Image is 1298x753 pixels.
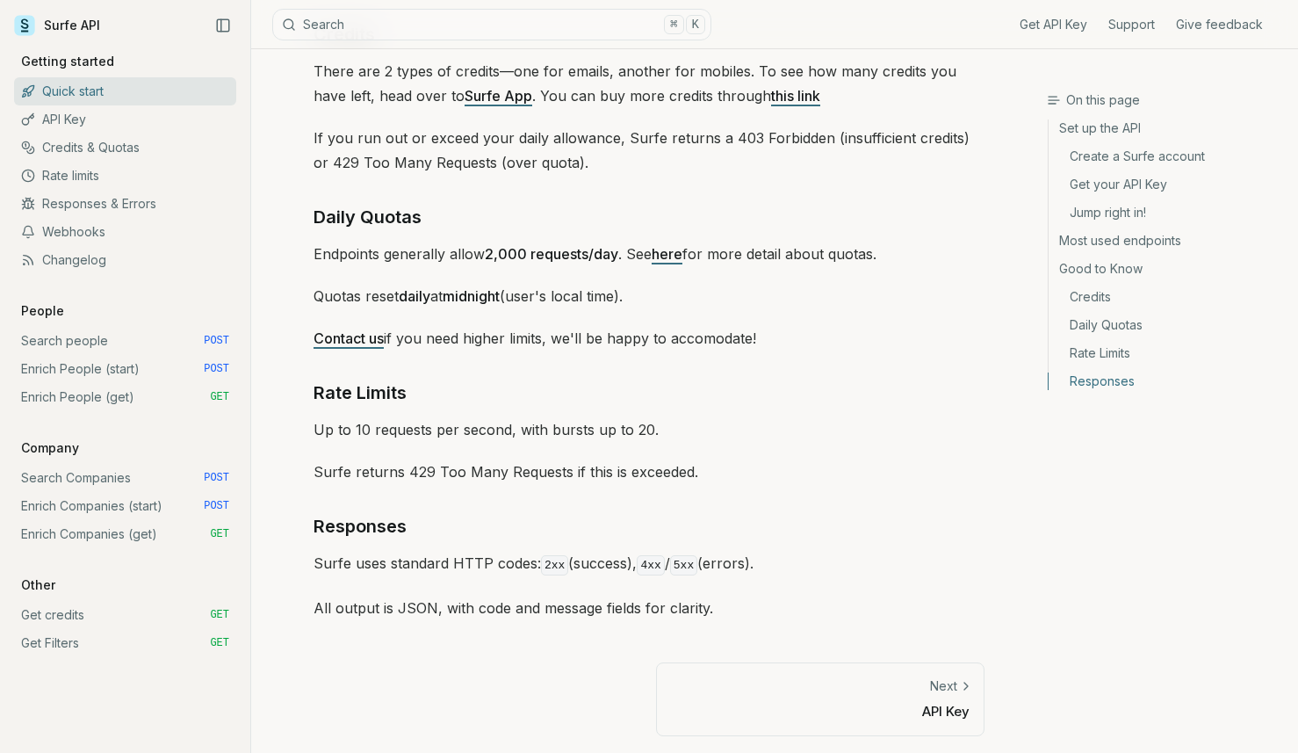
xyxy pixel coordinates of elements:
[272,9,711,40] button: Search⌘K
[1108,16,1155,33] a: Support
[210,608,229,622] span: GET
[485,245,618,263] strong: 2,000 requests/day
[314,242,984,266] p: Endpoints generally allow . See for more detail about quotas.
[1047,91,1284,109] h3: On this page
[314,126,984,175] p: If you run out or exceed your daily allowance, Surfe returns a 403 Forbidden (insufficient credit...
[1049,142,1284,170] a: Create a Surfe account
[1049,283,1284,311] a: Credits
[14,520,236,548] a: Enrich Companies (get) GET
[1049,311,1284,339] a: Daily Quotas
[14,302,71,320] p: People
[14,355,236,383] a: Enrich People (start) POST
[14,383,236,411] a: Enrich People (get) GET
[14,464,236,492] a: Search Companies POST
[771,87,820,105] a: this link
[314,284,984,308] p: Quotas reset at (user's local time).
[210,12,236,39] button: Collapse Sidebar
[14,12,100,39] a: Surfe API
[443,287,500,305] strong: midnight
[1049,367,1284,390] a: Responses
[210,390,229,404] span: GET
[541,555,568,576] code: 2xx
[14,327,236,355] a: Search people POST
[14,53,121,70] p: Getting started
[14,576,62,594] p: Other
[686,15,705,34] kbd: K
[664,15,683,34] kbd: ⌘
[314,329,384,347] a: Contact us
[671,702,970,720] p: API Key
[652,245,682,263] a: here
[1049,255,1284,283] a: Good to Know
[14,218,236,246] a: Webhooks
[14,162,236,190] a: Rate limits
[14,105,236,134] a: API Key
[14,629,236,657] a: Get Filters GET
[656,662,984,735] a: NextAPI Key
[314,203,422,231] a: Daily Quotas
[204,334,229,348] span: POST
[670,555,697,576] code: 5xx
[204,471,229,485] span: POST
[1049,339,1284,367] a: Rate Limits
[14,134,236,162] a: Credits & Quotas
[314,460,984,484] p: Surfe returns 429 Too Many Requests if this is exceeded.
[637,555,664,576] code: 4xx
[14,601,236,629] a: Get credits GET
[1049,170,1284,199] a: Get your API Key
[314,596,984,620] p: All output is JSON, with code and message fields for clarity.
[204,362,229,376] span: POST
[14,439,86,457] p: Company
[314,512,407,540] a: Responses
[1176,16,1263,33] a: Give feedback
[14,492,236,520] a: Enrich Companies (start) POST
[204,499,229,513] span: POST
[399,287,430,305] strong: daily
[930,677,957,695] p: Next
[1049,119,1284,142] a: Set up the API
[210,636,229,650] span: GET
[314,326,984,351] p: if you need higher limits, we'll be happy to accomodate!
[14,77,236,105] a: Quick start
[1049,227,1284,255] a: Most used endpoints
[14,190,236,218] a: Responses & Errors
[314,551,984,578] p: Surfe uses standard HTTP codes: (success), / (errors).
[314,379,407,407] a: Rate Limits
[1049,199,1284,227] a: Jump right in!
[465,87,532,105] a: Surfe App
[314,417,984,442] p: Up to 10 requests per second, with bursts up to 20.
[1020,16,1087,33] a: Get API Key
[210,527,229,541] span: GET
[314,59,984,108] p: There are 2 types of credits—one for emails, another for mobiles. To see how many credits you hav...
[14,246,236,274] a: Changelog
